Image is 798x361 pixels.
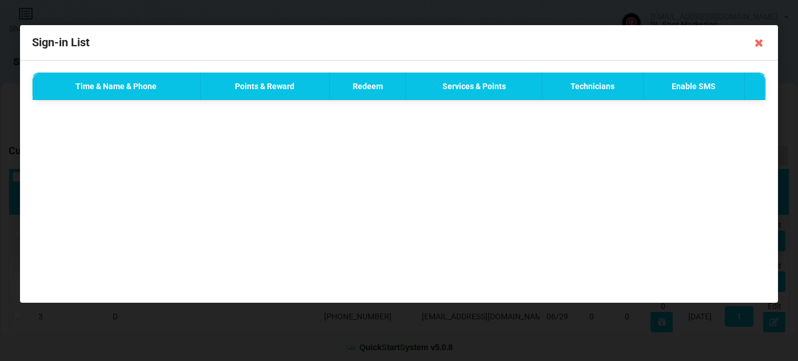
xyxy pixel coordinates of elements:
[200,74,329,101] th: Points & Reward
[329,74,405,101] th: Redeem
[33,74,200,101] th: Time & Name & Phone
[542,74,643,101] th: Technicians
[643,74,744,101] th: Enable SMS
[20,25,778,61] div: Sign-in List
[405,74,542,101] th: Services & Points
